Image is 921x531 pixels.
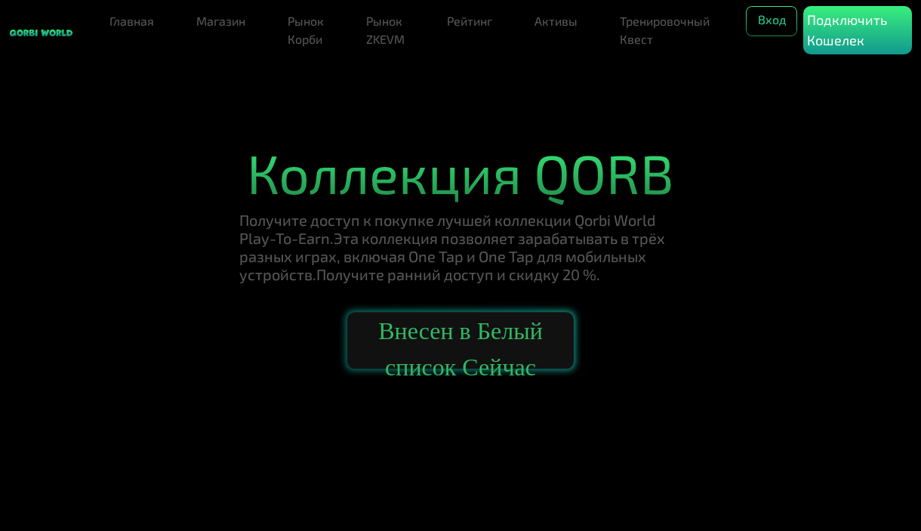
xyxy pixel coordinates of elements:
ya-tr-span: Получите ранний доступ и скидку 20 %. [316,265,600,283]
button: Внесен в Белый список Сейчас [347,312,574,369]
ya-tr-span: Эта коллекция позволяет зарабатывать в трёх разных играх, включая One Tap и One Tap для мобильных... [239,229,665,283]
a: Рынок Корби [282,6,330,54]
a: Рынок ZKEVM [360,6,411,54]
a: Тренировочный Квест [614,6,716,54]
ya-tr-span: Тренировочный Квест [620,14,710,46]
a: Главная [103,6,160,36]
ya-tr-span: Рейтинг [447,14,492,28]
ya-tr-span: Получите доступ к покупке лучшей коллекции Qorbi World Play-To-Earn. [239,211,655,247]
ya-tr-span: Внесен в Белый список Сейчас [378,317,543,381]
ya-tr-span: Коллекция QORB [247,140,674,205]
ya-tr-span: Рынок Корби [288,14,324,46]
img: липкий бренд-логотип [9,29,73,37]
ya-tr-span: Активы [534,14,578,28]
ya-tr-span: Подключить Кошелек [807,11,887,48]
ya-tr-span: Рынок ZKEVM [366,14,405,46]
button: Вход [746,6,797,36]
ya-tr-span: Главная [109,14,154,28]
a: Активы [528,6,584,36]
a: Магазин [190,6,251,36]
a: Рейтинг [441,6,498,36]
ya-tr-span: Магазин [196,14,245,28]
